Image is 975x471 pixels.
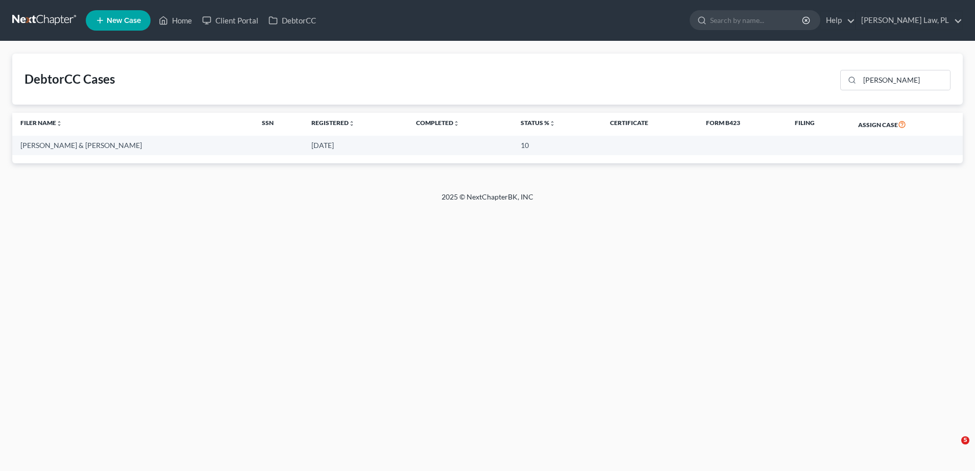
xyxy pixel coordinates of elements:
th: Certificate [602,113,698,136]
th: Filing [787,113,850,136]
td: [DATE] [303,136,408,155]
th: SSN [254,113,303,136]
th: Assign Case [850,113,963,136]
div: [PERSON_NAME] & [PERSON_NAME] [20,140,246,151]
input: Search by name... [710,11,803,30]
span: 5 [961,436,969,444]
iframe: Intercom live chat [940,436,965,461]
i: unfold_more [453,120,459,127]
i: unfold_more [56,120,62,127]
a: Registeredunfold_more [311,119,355,127]
a: Help [821,11,855,30]
i: unfold_more [549,120,555,127]
a: Status %unfold_more [521,119,555,127]
a: [PERSON_NAME] Law, PL [856,11,962,30]
a: Home [154,11,197,30]
a: Client Portal [197,11,263,30]
input: Search... [860,70,950,90]
th: Form B423 [698,113,787,136]
i: unfold_more [349,120,355,127]
td: 10 [513,136,602,155]
a: Completedunfold_more [416,119,459,127]
a: DebtorCC [263,11,321,30]
div: DebtorCC Cases [25,71,115,87]
div: 2025 © NextChapterBK, INC [197,192,778,210]
span: New Case [107,17,141,24]
a: Filer Nameunfold_more [20,119,62,127]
